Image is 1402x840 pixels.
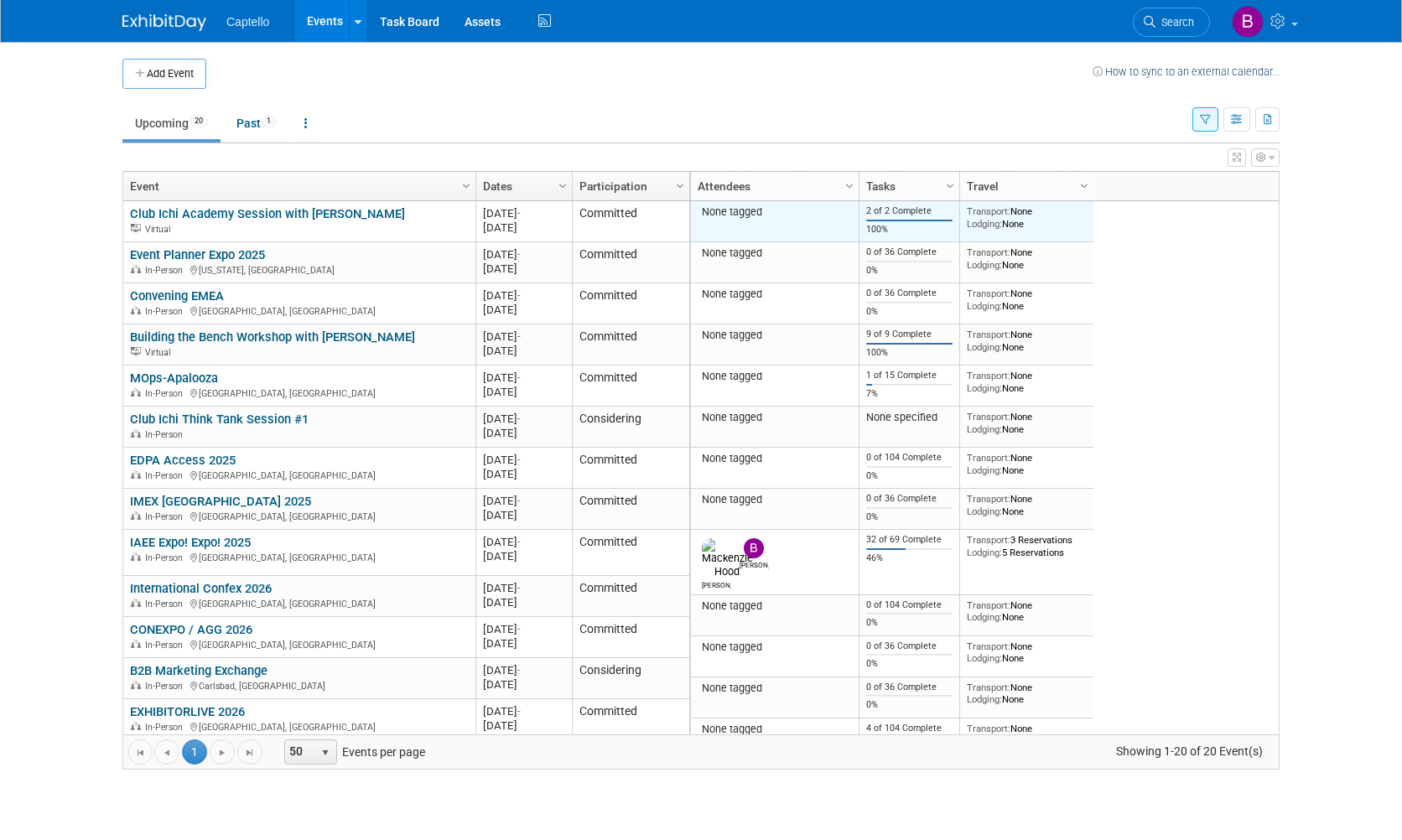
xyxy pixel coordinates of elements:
div: [DATE] [483,622,564,636]
td: Considering [572,407,689,448]
span: Events per page [263,739,442,765]
span: In-Person [145,470,188,481]
td: Committed [572,324,689,366]
div: None tagged [698,288,853,301]
span: - [517,289,521,302]
span: In-Person [145,722,188,733]
span: In-Person [145,388,188,399]
img: In-Person Event [131,388,141,397]
div: [DATE] [483,704,564,718]
a: Search [1133,8,1210,37]
span: Lodging: [967,464,1002,476]
td: Committed [572,489,689,530]
div: [DATE] [483,288,564,303]
div: None tagged [698,723,853,736]
td: Committed [572,201,689,242]
span: - [517,371,521,384]
div: [DATE] [483,303,564,317]
span: - [517,412,521,425]
span: In-Person [145,306,188,317]
span: select [319,746,332,760]
div: None tagged [698,493,853,506]
a: EXHIBITORLIVE 2026 [130,704,245,719]
a: Column Settings [554,172,573,197]
div: [GEOGRAPHIC_DATA], [GEOGRAPHIC_DATA] [130,596,468,610]
div: [DATE] [483,247,564,262]
span: Column Settings [673,179,687,193]
span: Transport: [967,329,1010,340]
span: In-Person [145,681,188,692]
img: In-Person Event [131,552,141,561]
td: Committed [572,242,689,283]
div: 0% [866,265,953,277]
span: - [517,623,521,635]
div: 46% [866,552,953,564]
div: None None [967,640,1088,665]
div: None None [967,682,1088,706]
span: - [517,207,521,220]
div: [US_STATE], [GEOGRAPHIC_DATA] [130,262,468,277]
div: 7% [866,388,953,400]
img: In-Person Event [131,511,141,520]
span: Transport: [967,288,1010,299]
a: Building the Bench Workshop with [PERSON_NAME] [130,329,415,345]
div: [DATE] [483,426,564,440]
a: Column Settings [458,172,476,197]
a: IMEX [GEOGRAPHIC_DATA] 2025 [130,494,311,509]
span: In-Person [145,552,188,563]
img: In-Person Event [131,265,141,273]
td: Committed [572,366,689,407]
span: Lodging: [967,506,1002,517]
span: Transport: [967,493,1010,505]
span: Showing 1-20 of 20 Event(s) [1101,739,1279,763]
span: In-Person [145,599,188,609]
div: [DATE] [483,581,564,595]
div: 0 of 36 Complete [866,288,953,299]
a: International Confex 2026 [130,581,272,596]
div: None tagged [698,205,853,219]
span: Transport: [967,534,1010,546]
span: Column Settings [556,179,569,193]
span: Go to the next page [215,746,229,760]
img: In-Person Event [131,306,141,314]
span: Column Settings [460,179,473,193]
a: Attendees [698,172,848,200]
div: None None [967,452,1088,476]
a: Go to the last page [237,739,262,765]
div: None None [967,599,1088,624]
div: 32 of 69 Complete [866,534,953,546]
a: Past1 [224,107,288,139]
div: 0 of 36 Complete [866,246,953,258]
a: B2B Marketing Exchange [130,663,267,678]
span: - [517,454,521,466]
span: Virtual [145,347,175,358]
span: Transport: [967,723,1010,734]
span: In-Person [145,511,188,522]
div: [DATE] [483,412,564,426]
a: Column Settings [1076,172,1094,197]
span: Lodging: [967,218,1002,230]
a: Convening EMEA [130,288,224,303]
span: Transport: [967,599,1010,611]
div: None tagged [698,599,853,613]
span: Transport: [967,205,1010,217]
td: Committed [572,699,689,740]
div: [DATE] [483,467,564,481]
img: In-Person Event [131,599,141,607]
div: [GEOGRAPHIC_DATA], [GEOGRAPHIC_DATA] [130,468,468,482]
div: 0% [866,511,953,523]
span: - [517,330,521,343]
a: MOps-Apalooza [130,371,218,386]
a: How to sync to an external calendar... [1093,65,1280,78]
span: Transport: [967,452,1010,464]
div: [DATE] [483,262,564,276]
a: Column Settings [841,172,859,197]
td: Committed [572,448,689,489]
div: None None [967,411,1088,435]
a: Event [130,172,465,200]
span: Lodging: [967,693,1002,705]
span: Column Settings [1077,179,1091,193]
span: Transport: [967,640,1010,652]
a: Go to the next page [210,739,235,765]
span: Lodging: [967,547,1002,558]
